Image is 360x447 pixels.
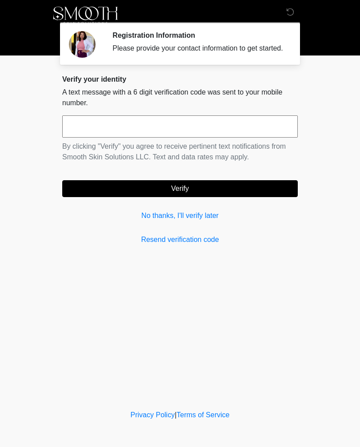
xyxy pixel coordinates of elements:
p: A text message with a 6 digit verification code was sent to your mobile number. [62,87,298,108]
a: Terms of Service [176,411,229,419]
h2: Registration Information [112,31,284,40]
img: Agent Avatar [69,31,96,58]
img: Smooth Skin Solutions LLC Logo [53,7,118,24]
a: | [175,411,176,419]
a: Privacy Policy [131,411,175,419]
h2: Verify your identity [62,75,298,83]
a: No thanks, I'll verify later [62,210,298,221]
a: Resend verification code [62,234,298,245]
p: By clicking "Verify" you agree to receive pertinent text notifications from Smooth Skin Solutions... [62,141,298,162]
div: Please provide your contact information to get started. [112,43,284,54]
button: Verify [62,180,298,197]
